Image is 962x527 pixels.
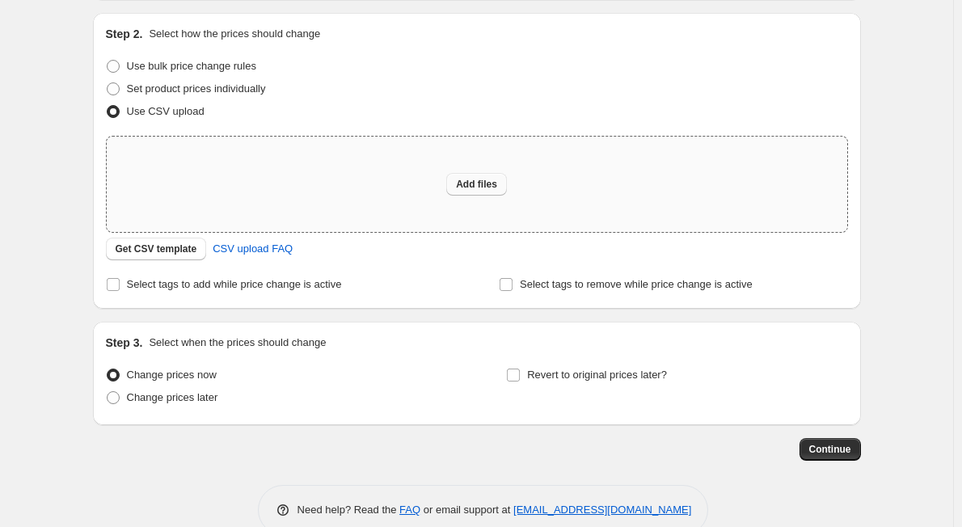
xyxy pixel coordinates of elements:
span: Continue [809,443,851,456]
span: Set product prices individually [127,82,266,95]
button: Continue [800,438,861,461]
span: Get CSV template [116,242,197,255]
span: Add files [456,178,497,191]
a: CSV upload FAQ [203,236,302,262]
span: Use bulk price change rules [127,60,256,72]
a: [EMAIL_ADDRESS][DOMAIN_NAME] [513,504,691,516]
span: Change prices now [127,369,217,381]
button: Get CSV template [106,238,207,260]
p: Select when the prices should change [149,335,326,351]
span: Use CSV upload [127,105,205,117]
h2: Step 2. [106,26,143,42]
span: Revert to original prices later? [527,369,667,381]
span: or email support at [420,504,513,516]
a: FAQ [399,504,420,516]
span: Select tags to remove while price change is active [520,278,753,290]
h2: Step 3. [106,335,143,351]
p: Select how the prices should change [149,26,320,42]
span: CSV upload FAQ [213,241,293,257]
span: Select tags to add while price change is active [127,278,342,290]
span: Need help? Read the [297,504,400,516]
button: Add files [446,173,507,196]
span: Change prices later [127,391,218,403]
